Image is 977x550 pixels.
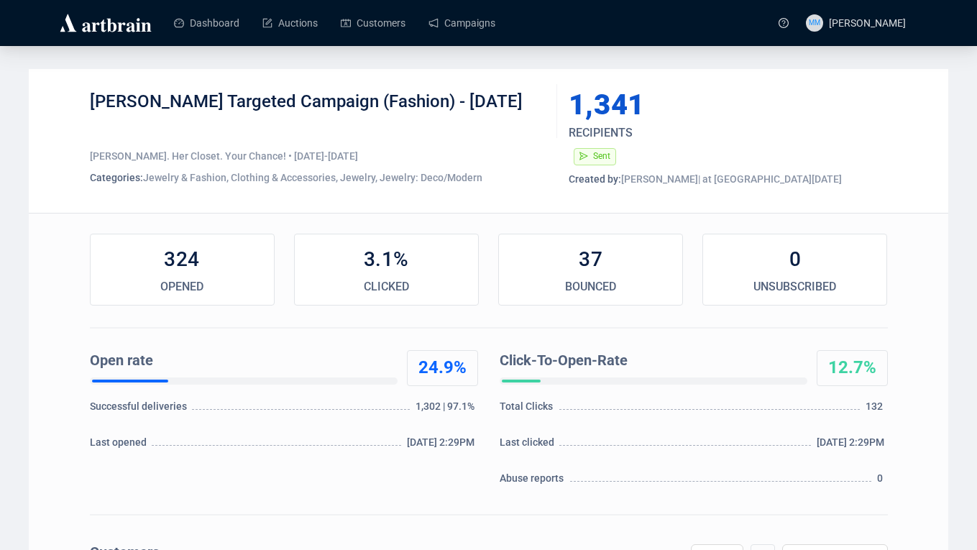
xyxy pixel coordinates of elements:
[91,245,274,274] div: 324
[817,357,887,380] div: 12.7%
[499,278,682,295] div: BOUNCED
[295,245,478,274] div: 3.1%
[500,471,568,492] div: Abuse reports
[866,399,887,421] div: 132
[703,278,886,295] div: UNSUBSCRIBED
[569,124,833,142] div: RECIPIENTS
[500,350,802,372] div: Click-To-Open-Rate
[90,399,190,421] div: Successful deliveries
[579,152,588,160] span: send
[90,350,392,372] div: Open rate
[829,17,906,29] span: [PERSON_NAME]
[90,435,150,457] div: Last opened
[569,173,621,185] span: Created by:
[174,4,239,42] a: Dashboard
[90,170,546,185] div: Jewelry & Fashion, Clothing & Accessories, Jewelry, Jewelry: Deco/Modern
[341,4,405,42] a: Customers
[817,435,888,457] div: [DATE] 2:29PM
[90,172,143,183] span: Categories:
[703,245,886,274] div: 0
[58,12,154,35] img: logo
[499,245,682,274] div: 37
[262,4,318,42] a: Auctions
[91,278,274,295] div: OPENED
[500,435,558,457] div: Last clicked
[428,4,495,42] a: Campaigns
[779,18,789,28] span: question-circle
[569,172,888,186] div: [PERSON_NAME] | at [GEOGRAPHIC_DATA][DATE]
[500,399,557,421] div: Total Clicks
[295,278,478,295] div: CLICKED
[569,91,820,119] div: 1,341
[416,399,477,421] div: 1,302 | 97.1%
[90,149,546,163] div: [PERSON_NAME]. Her Closet. Your Chance! • [DATE]-[DATE]
[593,151,610,161] span: Sent
[809,17,820,28] span: MM
[877,471,887,492] div: 0
[90,91,546,134] div: [PERSON_NAME] Targeted Campaign (Fashion) - [DATE]
[408,357,477,380] div: 24.9%
[407,435,478,457] div: [DATE] 2:29PM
